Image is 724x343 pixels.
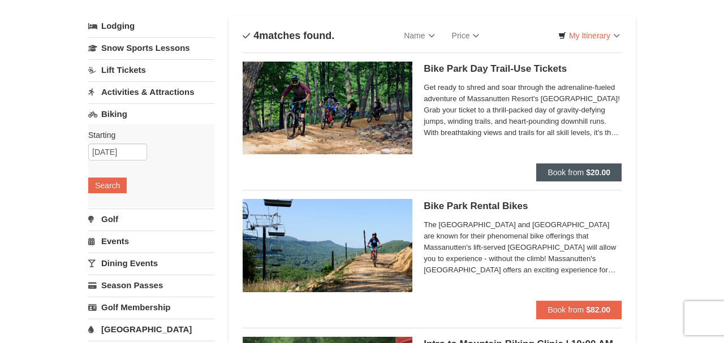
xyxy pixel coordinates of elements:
[88,275,214,296] a: Season Passes
[424,82,622,138] span: Get ready to shred and soar through the adrenaline-fueled adventure of Massanutten Resort's [GEOG...
[88,231,214,251] a: Events
[443,24,488,47] a: Price
[88,209,214,229] a: Golf
[243,62,412,154] img: 6619923-14-67e0640e.jpg
[243,199,412,292] img: 6619923-15-103d8a09.jpg
[243,30,334,41] h4: matches found.
[551,27,627,44] a: My Itinerary
[88,129,206,141] label: Starting
[536,163,622,181] button: Book from $20.00
[586,305,610,314] strong: $82.00
[536,301,622,319] button: Book from $82.00
[88,253,214,273] a: Dining Events
[586,168,610,177] strong: $20.00
[424,219,622,276] span: The [GEOGRAPHIC_DATA] and [GEOGRAPHIC_DATA] are known for their phenomenal bike offerings that Ma...
[88,59,214,80] a: Lift Tickets
[395,24,443,47] a: Name
[88,81,214,102] a: Activities & Attractions
[88,177,127,193] button: Search
[88,16,214,36] a: Lodging
[424,63,622,75] h5: Bike Park Day Trail-Use Tickets
[424,201,622,212] h5: Bike Park Rental Bikes
[88,297,214,318] a: Golf Membership
[548,168,584,177] span: Book from
[88,37,214,58] a: Snow Sports Lessons
[88,319,214,340] a: [GEOGRAPHIC_DATA]
[88,103,214,124] a: Biking
[548,305,584,314] span: Book from
[253,30,259,41] span: 4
